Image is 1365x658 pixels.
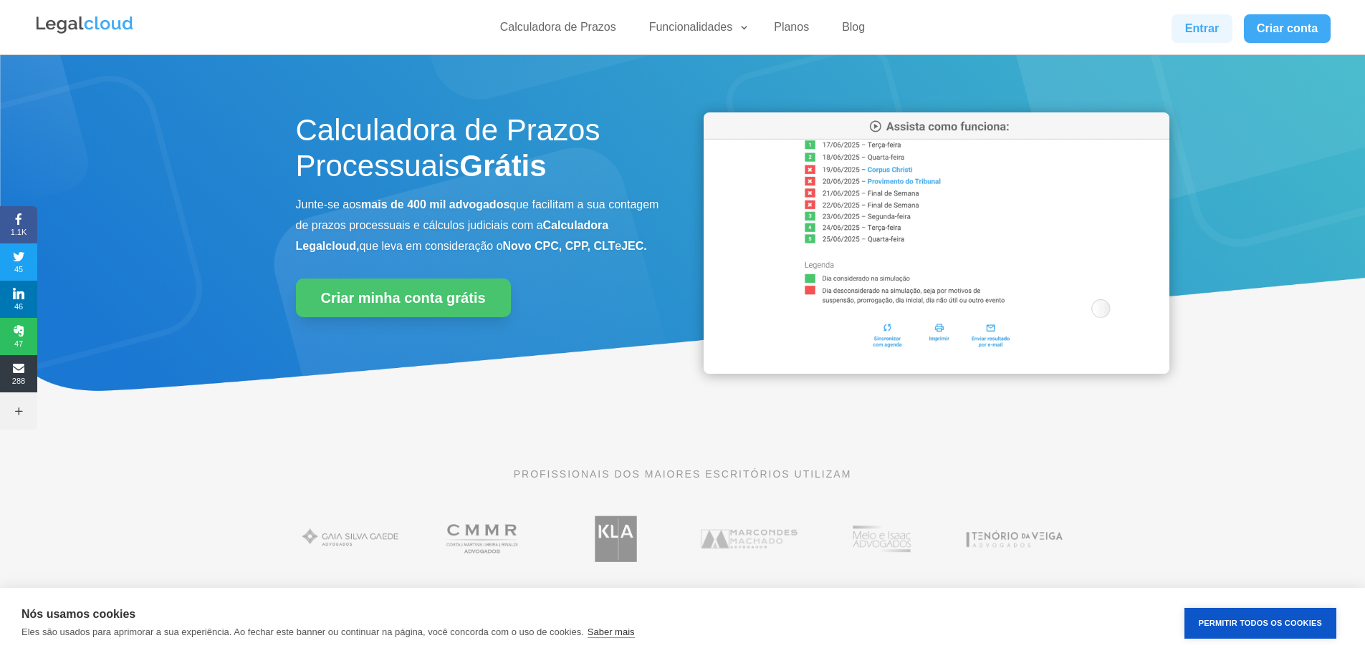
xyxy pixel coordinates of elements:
img: Profissionais do escritório Melo e Isaac Advogados utilizam a Legalcloud [827,508,937,569]
h1: Calculadora de Prazos Processuais [296,112,661,192]
a: Funcionalidades [641,20,750,41]
a: Criar conta [1244,14,1331,43]
a: Logo da Legalcloud [34,26,135,38]
p: Junte-se aos que facilitam a sua contagem de prazos processuais e cálculos judiciais com a que le... [296,195,661,256]
img: Calculadora de Prazos Processuais da Legalcloud [704,112,1169,374]
img: Marcondes Machado Advogados utilizam a Legalcloud [694,508,804,569]
a: Saber mais [588,626,635,638]
img: Koury Lopes Advogados [561,508,671,569]
img: Gaia Silva Gaede Advogados Associados [296,508,406,569]
a: Planos [765,20,818,41]
strong: Grátis [459,149,546,183]
button: Permitir Todos os Cookies [1184,608,1336,639]
a: Criar minha conta grátis [296,279,511,317]
b: Novo CPC, CPP, CLT [503,240,616,252]
a: Entrar [1172,14,1232,43]
img: Costa Martins Meira Rinaldi Advogados [428,508,538,569]
p: Eles são usados para aprimorar a sua experiência. Ao fechar este banner ou continuar na página, v... [21,626,584,637]
a: Calculadora de Prazos Processuais da Legalcloud [704,364,1169,376]
img: Legalcloud Logo [34,14,135,36]
b: mais de 400 mil advogados [361,198,509,211]
img: Tenório da Veiga Advogados [959,508,1069,569]
p: PROFISSIONAIS DOS MAIORES ESCRITÓRIOS UTILIZAM [296,466,1070,482]
b: Calculadora Legalcloud, [296,219,609,252]
strong: Nós usamos cookies [21,608,135,620]
a: Calculadora de Prazos [492,20,625,41]
b: JEC. [621,240,647,252]
a: Blog [833,20,873,41]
